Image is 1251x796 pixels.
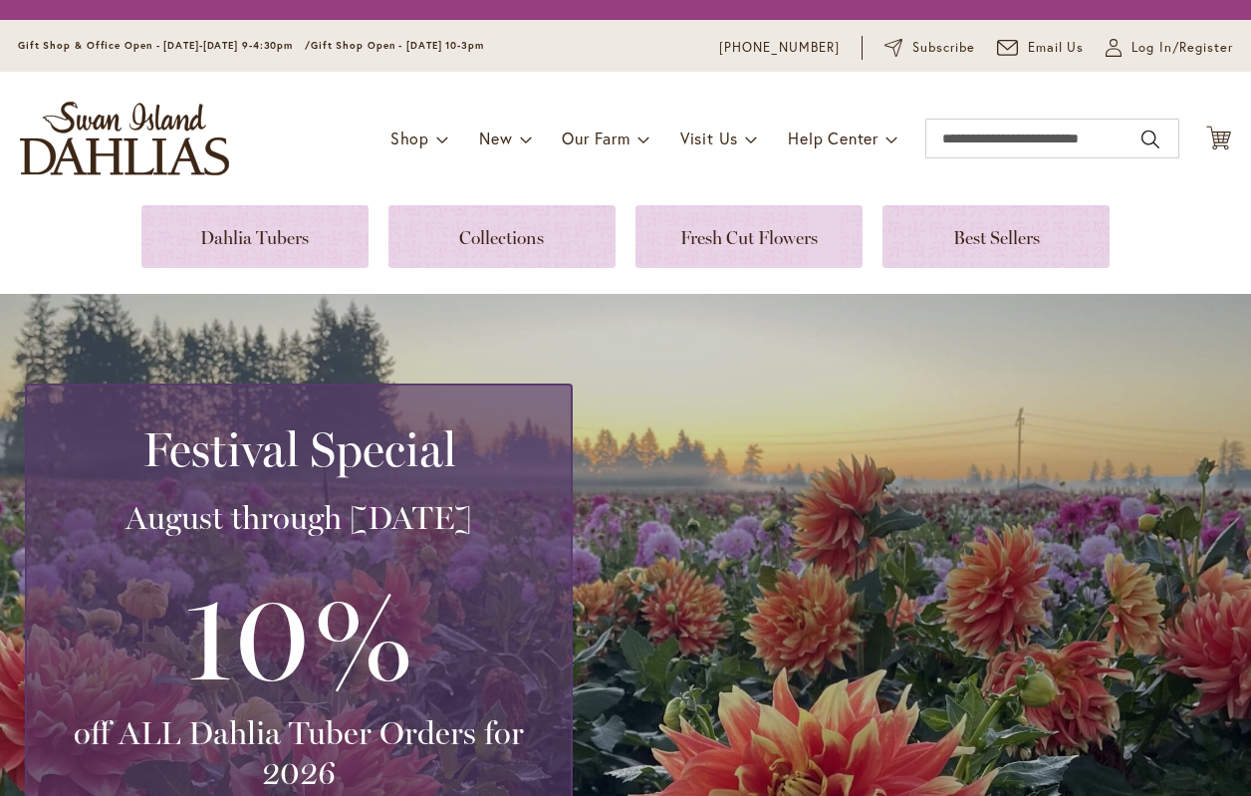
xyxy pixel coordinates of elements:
a: Subscribe [884,38,975,58]
span: Gift Shop Open - [DATE] 10-3pm [311,39,484,52]
h3: August through [DATE] [51,498,547,538]
a: [PHONE_NUMBER] [719,38,840,58]
span: Shop [390,128,429,148]
a: store logo [20,102,229,175]
span: Email Us [1028,38,1085,58]
h3: off ALL Dahlia Tuber Orders for 2026 [51,713,547,793]
span: Our Farm [562,128,629,148]
span: Help Center [788,128,878,148]
span: Log In/Register [1131,38,1233,58]
h3: 10% [51,558,547,713]
span: Gift Shop & Office Open - [DATE]-[DATE] 9-4:30pm / [18,39,311,52]
span: Subscribe [912,38,975,58]
button: Search [1141,124,1159,155]
span: Visit Us [680,128,738,148]
a: Log In/Register [1106,38,1233,58]
span: New [479,128,512,148]
a: Email Us [997,38,1085,58]
h2: Festival Special [51,421,547,477]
